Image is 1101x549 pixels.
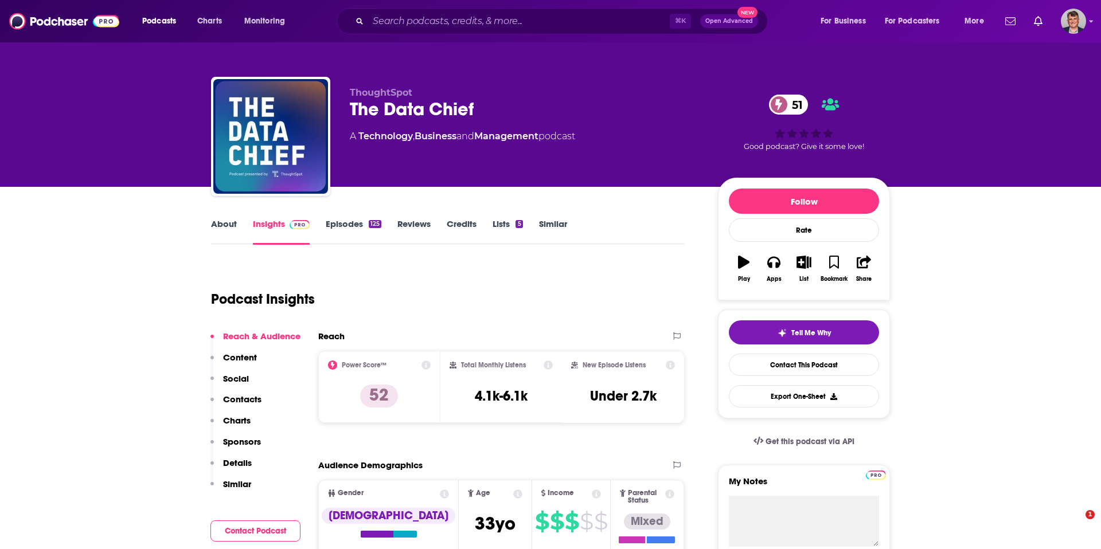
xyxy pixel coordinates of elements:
h2: New Episode Listens [583,361,646,369]
button: Contact Podcast [210,520,300,542]
button: tell me why sparkleTell Me Why [729,320,879,344]
span: Open Advanced [705,18,753,24]
button: Bookmark [819,248,849,289]
div: Play [738,276,750,283]
span: $ [550,512,564,531]
a: Get this podcast via API [744,428,864,456]
span: $ [594,512,607,531]
div: Search podcasts, credits, & more... [348,8,779,34]
a: Technology [358,131,413,142]
button: Share [849,248,879,289]
a: Episodes125 [326,218,381,245]
span: $ [580,512,593,531]
h1: Podcast Insights [211,291,315,308]
button: Similar [210,479,251,500]
a: 51 [769,95,809,115]
p: Social [223,373,249,384]
span: Tell Me Why [791,328,831,338]
div: A podcast [350,130,575,143]
a: Charts [190,12,229,30]
div: Mixed [624,513,670,530]
a: Management [474,131,538,142]
button: Social [210,373,249,394]
span: For Business [821,13,866,29]
span: 51 [780,95,809,115]
button: List [789,248,819,289]
h2: Audience Demographics [318,460,423,470]
button: open menu [236,12,300,30]
p: Charts [223,415,251,426]
div: Share [856,276,872,283]
span: Charts [197,13,222,29]
a: Lists5 [493,218,522,245]
button: Play [729,248,759,289]
h3: 4.1k-6.1k [475,387,528,405]
img: Podchaser Pro [866,470,886,480]
button: open menu [956,12,998,30]
span: Parental Status [628,489,663,504]
p: Reach & Audience [223,331,300,342]
span: 33 yo [475,512,516,535]
a: Contact This Podcast [729,354,879,376]
span: More [965,13,984,29]
p: Details [223,457,252,468]
button: Content [210,352,257,373]
button: Export One-Sheet [729,385,879,407]
button: Details [210,457,252,479]
a: Similar [539,218,567,245]
button: Open AdvancedNew [700,14,758,28]
div: List [799,276,809,283]
img: Podchaser - Follow, Share and Rate Podcasts [9,10,119,32]
img: The Data Chief [213,79,328,194]
button: Sponsors [210,436,261,457]
h2: Power Score™ [342,361,386,369]
p: Sponsors [223,436,261,447]
img: tell me why sparkle [778,328,787,338]
h2: Reach [318,331,345,342]
span: Logged in as AndyShane [1061,9,1086,34]
span: Good podcast? Give it some love! [744,142,864,151]
h3: Under 2.7k [590,387,657,405]
h2: Total Monthly Listens [461,361,526,369]
button: open menu [813,12,880,30]
span: 1 [1086,510,1095,519]
div: 125 [369,220,381,228]
p: Contacts [223,394,261,405]
span: $ [565,512,579,531]
div: Bookmark [821,276,848,283]
a: Credits [447,218,477,245]
p: Similar [223,479,251,489]
span: Gender [338,489,364,497]
p: 52 [360,385,398,407]
a: Show notifications dropdown [1029,11,1047,31]
div: [DEMOGRAPHIC_DATA] [322,508,455,524]
div: Rate [729,218,879,242]
button: Charts [210,415,251,436]
button: Show profile menu [1061,9,1086,34]
div: Apps [767,276,782,283]
a: Pro website [866,469,886,480]
span: Monitoring [244,13,285,29]
button: Follow [729,189,879,214]
button: open menu [877,12,956,30]
span: ThoughtSpot [350,87,412,98]
a: Show notifications dropdown [1001,11,1020,31]
button: open menu [134,12,191,30]
span: New [737,7,758,18]
div: 5 [516,220,522,228]
iframe: Intercom live chat [1062,510,1090,538]
a: Reviews [397,218,431,245]
img: User Profile [1061,9,1086,34]
a: Business [415,131,456,142]
input: Search podcasts, credits, & more... [368,12,670,30]
label: My Notes [729,476,879,496]
span: $ [535,512,549,531]
a: About [211,218,237,245]
button: Apps [759,248,788,289]
p: Content [223,352,257,363]
span: , [413,131,415,142]
span: ⌘ K [670,14,691,29]
span: Age [476,489,490,497]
